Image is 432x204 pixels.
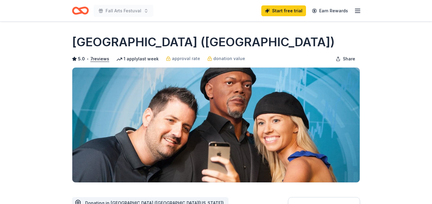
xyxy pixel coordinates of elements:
a: approval rate [166,55,200,62]
span: 5.0 [78,55,85,62]
a: Start free trial [261,5,306,16]
a: donation value [207,55,245,62]
img: Image for Hollywood Wax Museum (Hollywood) [72,68,360,182]
span: • [87,56,89,61]
button: Fall Arts Festuval [94,5,153,17]
span: approval rate [172,55,200,62]
a: Earn Rewards [308,5,352,16]
span: Share [343,55,355,62]
button: Share [331,53,360,65]
a: Home [72,4,89,18]
h1: [GEOGRAPHIC_DATA] ([GEOGRAPHIC_DATA]) [72,34,335,50]
span: Fall Arts Festuval [106,7,141,14]
button: 7reviews [90,55,109,62]
div: 1 apply last week [116,55,159,62]
span: donation value [213,55,245,62]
